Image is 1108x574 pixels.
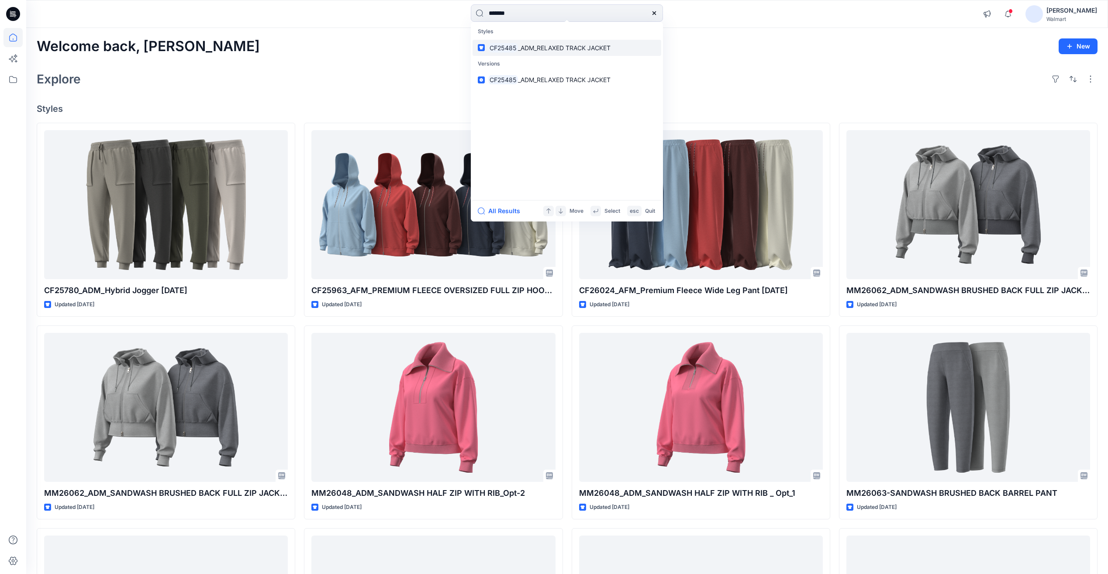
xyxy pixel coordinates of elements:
[570,207,583,216] p: Move
[311,284,555,297] p: CF25963_AFM_PREMIUM FLEECE OVERSIZED FULL ZIP HOODIE
[55,503,94,512] p: Updated [DATE]
[44,487,288,499] p: MM26062_ADM_SANDWASH BRUSHED BACK FULL ZIP JACKET OPT-1
[518,76,611,83] span: _ADM_RELAXED TRACK JACKET
[846,130,1090,279] a: MM26062_ADM_SANDWASH BRUSHED BACK FULL ZIP JACKET OPT-2
[1025,5,1043,23] img: avatar
[1046,5,1097,16] div: [PERSON_NAME]
[1046,16,1097,22] div: Walmart
[473,72,661,88] a: CF25485_ADM_RELAXED TRACK JACKET
[604,207,620,216] p: Select
[590,503,629,512] p: Updated [DATE]
[579,284,823,297] p: CF26024_AFM_Premium Fleece Wide Leg Pant [DATE]
[857,503,897,512] p: Updated [DATE]
[44,333,288,482] a: MM26062_ADM_SANDWASH BRUSHED BACK FULL ZIP JACKET OPT-1
[488,75,518,85] mark: CF25485
[518,44,611,52] span: _ADM_RELAXED TRACK JACKET
[311,333,555,482] a: MM26048_ADM_SANDWASH HALF ZIP WITH RIB_Opt-2
[55,300,94,309] p: Updated [DATE]
[44,284,288,297] p: CF25780_ADM_Hybrid Jogger [DATE]
[37,104,1098,114] h4: Styles
[857,300,897,309] p: Updated [DATE]
[846,487,1090,499] p: MM26063-SANDWASH BRUSHED BACK BARREL PANT
[311,130,555,279] a: CF25963_AFM_PREMIUM FLEECE OVERSIZED FULL ZIP HOODIE
[37,38,260,55] h2: Welcome back, [PERSON_NAME]
[846,284,1090,297] p: MM26062_ADM_SANDWASH BRUSHED BACK FULL ZIP JACKET OPT-2
[579,333,823,482] a: MM26048_ADM_SANDWASH HALF ZIP WITH RIB _ Opt_1
[473,56,661,72] p: Versions
[322,300,362,309] p: Updated [DATE]
[322,503,362,512] p: Updated [DATE]
[579,487,823,499] p: MM26048_ADM_SANDWASH HALF ZIP WITH RIB _ Opt_1
[473,40,661,56] a: CF25485_ADM_RELAXED TRACK JACKET
[473,24,661,40] p: Styles
[311,487,555,499] p: MM26048_ADM_SANDWASH HALF ZIP WITH RIB_Opt-2
[630,207,639,216] p: esc
[488,43,518,53] mark: CF25485
[1059,38,1098,54] button: New
[846,333,1090,482] a: MM26063-SANDWASH BRUSHED BACK BARREL PANT
[579,130,823,279] a: CF26024_AFM_Premium Fleece Wide Leg Pant 02SEP25
[37,72,81,86] h2: Explore
[44,130,288,279] a: CF25780_ADM_Hybrid Jogger 24JUL25
[478,206,526,216] button: All Results
[590,300,629,309] p: Updated [DATE]
[645,207,655,216] p: Quit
